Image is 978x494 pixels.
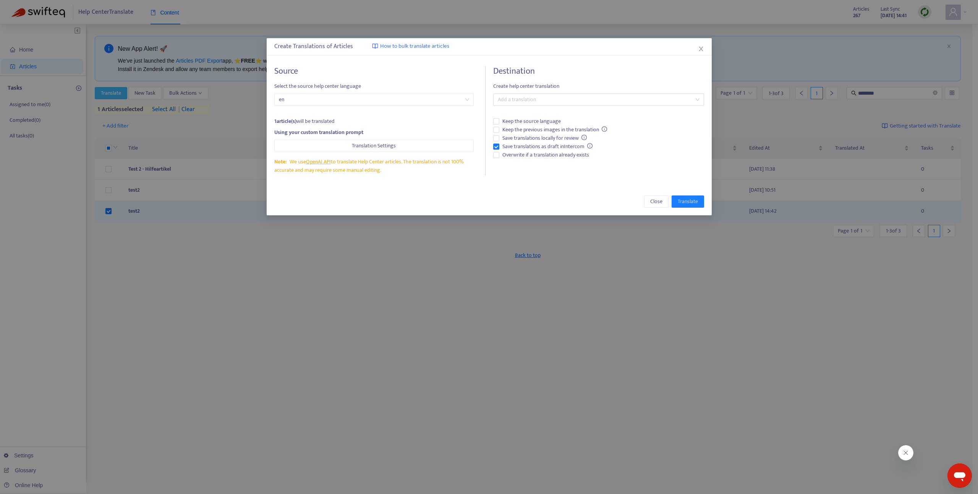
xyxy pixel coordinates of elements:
a: OpenAI API [306,157,330,166]
iframe: Button to launch messaging window [947,463,972,488]
h4: Source [274,66,474,76]
span: Keep the previous images in the translation [499,126,610,134]
span: Save translations locally for review [499,134,590,142]
strong: 1 article(s) [274,117,296,126]
img: image-link [372,43,378,49]
span: Close [650,197,662,206]
span: Translation Settings [352,142,396,150]
span: info-circle [602,126,607,132]
span: en [279,94,469,105]
span: Note: [274,157,287,166]
div: Create Translations of Articles [274,42,704,51]
button: Translation Settings [274,140,474,152]
div: Using your custom translation prompt [274,128,474,137]
iframe: Close message [898,445,913,460]
span: Select the source help center language [274,82,474,90]
span: Keep the source language [499,117,563,126]
h4: Destination [493,66,704,76]
button: Translate [671,195,704,208]
span: close [698,46,704,52]
span: Overwrite if a translation already exists [499,151,592,159]
span: Hi. Need any help? [5,5,55,11]
span: How to bulk translate articles [380,42,449,51]
div: will be translated [274,117,474,126]
span: Create help center translation [493,82,704,90]
span: Save translations as draft in Intercom [499,142,596,151]
div: We use to translate Help Center articles. The translation is not 100% accurate and may require so... [274,158,474,174]
button: Close [696,45,705,53]
a: How to bulk translate articles [372,42,449,51]
span: info-circle [587,143,593,149]
button: Close [644,195,668,208]
span: info-circle [581,135,587,140]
